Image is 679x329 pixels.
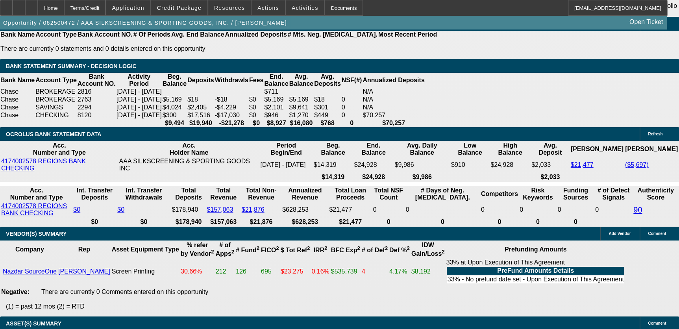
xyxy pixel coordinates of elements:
th: Annualized Deposits [224,31,287,39]
td: $21,477 [329,202,372,217]
th: Funding Sources [557,187,594,201]
th: Avg. Deposits [314,73,341,88]
span: Activities [292,5,318,11]
td: $300 [162,111,187,119]
th: Beg. Balance [313,142,353,157]
th: $21,477 [329,218,372,226]
th: Avg. Daily Balance [394,142,450,157]
sup: 2 [357,245,360,251]
td: [DATE] - [DATE] [116,88,162,96]
th: Total Non-Revenue [241,187,281,201]
b: Prefunding Amounts [505,246,567,253]
td: $17,516 [187,111,215,119]
a: Open Ticket [626,15,666,29]
b: $ Tot Ref [281,247,310,253]
td: 2294 [77,104,116,111]
b: Negative: [1,288,30,295]
th: Low Balance [451,142,489,157]
span: VENDOR(S) SUMMARY [6,231,67,237]
th: $8,927 [264,119,289,127]
th: # Of Periods [133,31,171,39]
th: $2,033 [531,173,570,181]
th: Sum of the Total NSF Count and Total Overdraft Fee Count from Ocrolus [373,187,405,201]
th: Int. Transfer Withdrawals [117,187,170,201]
th: Bank Account NO. [77,31,133,39]
a: ($5,697) [625,161,649,168]
th: End. Balance [353,142,393,157]
td: $535,739 [331,259,361,285]
p: There are currently 0 statements and 0 details entered on this opportunity [0,45,437,52]
span: Comment [648,231,666,236]
th: 0 [519,218,557,226]
sup: 2 [257,245,259,251]
th: Int. Transfer Deposits [73,187,116,201]
th: Period Begin/End [260,142,312,157]
sup: 2 [442,249,444,255]
td: $178,940 [172,202,206,217]
td: 0 [595,202,632,217]
span: ASSET(S) SUMMARY [6,320,61,327]
td: 2816 [77,88,116,96]
td: $0 [249,104,264,111]
span: There are currently 0 Comments entered on this opportunity [41,288,208,295]
th: Authenticity Score [633,187,678,201]
b: # of Def [362,247,388,253]
th: 0 [341,119,363,127]
th: Acc. Holder Name [119,142,259,157]
td: $2,101 [264,104,289,111]
td: 33% - No prefund date set - Upon Execution of This Agreement [447,275,624,283]
div: $70,257 [363,112,424,119]
th: $70,257 [362,119,425,127]
b: # Fund [236,247,259,253]
span: Refresh [648,132,662,136]
td: BROKERAGE [35,88,77,96]
td: 212 [215,259,235,285]
td: $0 [249,111,264,119]
td: -$4,229 [215,104,249,111]
th: Acc. Number and Type [1,142,118,157]
sup: 2 [211,249,214,255]
th: High Balance [490,142,530,157]
th: $0 [73,218,116,226]
p: (1) = past 12 mos (2) = RTD [6,303,679,310]
td: N/A [362,88,425,96]
th: $0 [117,218,170,226]
td: $24,928 [490,157,530,172]
th: $9,986 [394,173,450,181]
td: N/A [362,104,425,111]
th: [PERSON_NAME] [625,142,678,157]
a: [PERSON_NAME] [58,268,110,275]
b: FICO [261,247,279,253]
td: $5,169 [264,96,289,104]
button: Resources [208,0,251,15]
b: Asset Equipment Type [112,246,179,253]
td: 0 [341,111,363,119]
th: Activity Period [116,73,162,88]
th: $14,319 [313,173,353,181]
th: Most Recent Period [378,31,437,39]
sup: 2 [324,245,327,251]
td: $0 [249,96,264,104]
span: Opportunity / 062500472 / AAA SILKSCREENING & SPORTING GOODS, INC. / [PERSON_NAME] [3,20,287,26]
a: $0 [73,206,80,213]
td: BROKERAGE [35,96,77,104]
a: Nazdar SourceOne [3,268,57,275]
td: 0 [373,202,405,217]
th: Avg. End Balance [171,31,225,39]
a: $0 [117,206,124,213]
th: # Mts. Neg. [MEDICAL_DATA]. [287,31,378,39]
td: SAVINGS [35,104,77,111]
b: BFC Exp [331,247,360,253]
td: $5,169 [289,96,314,104]
a: $157,063 [207,206,233,213]
th: $157,063 [207,218,241,226]
th: $16,080 [289,119,314,127]
b: Rep [78,246,90,253]
td: [DATE] - [DATE] [116,111,162,119]
th: $24,928 [353,173,393,181]
th: Competitors [481,187,518,201]
th: 0 [373,218,405,226]
button: Activities [286,0,324,15]
th: Annualized Revenue [282,187,328,201]
b: IRR [313,247,327,253]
